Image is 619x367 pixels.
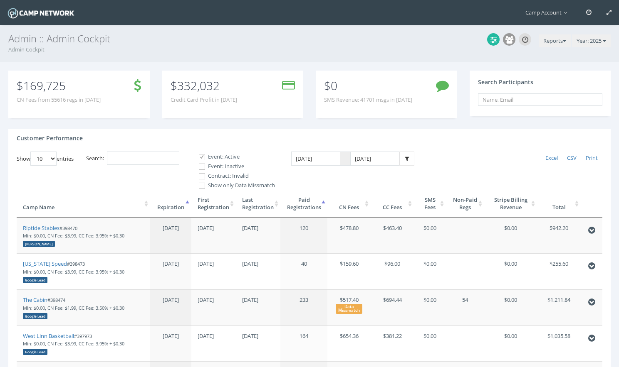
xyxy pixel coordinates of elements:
[545,154,558,161] span: Excel
[191,253,236,289] td: [DATE]
[23,241,55,247] div: [PERSON_NAME]
[280,218,327,254] td: 120
[340,152,350,166] span: -
[484,190,537,218] th: Stripe Billing Revenue: activate to sort column ascending
[163,332,179,340] span: [DATE]
[23,349,47,355] div: Google Lead
[107,152,179,165] input: Search:
[30,152,57,166] select: Showentries
[478,93,603,106] input: Name, Email
[446,289,484,325] td: 54
[414,190,446,218] th: SMS Fees: activate to sort column ascending
[192,153,275,161] label: Event: Active
[484,289,537,325] td: $0.00
[191,218,236,254] td: [DATE]
[236,325,280,362] td: [DATE]
[23,333,124,355] small: #397973 Min: $0.00, CN Fee: $3.99, CC Fee: 3.95% + $0.30
[86,152,179,165] label: Search:
[327,218,371,254] td: $478.80
[537,289,581,325] td: $1,211.84
[191,325,236,362] td: [DATE]
[23,313,47,319] div: Google Lead
[484,325,537,362] td: $0.00
[23,296,47,303] a: The Cabin
[414,253,446,289] td: $0.00
[280,253,327,289] td: 40
[539,34,571,48] button: Reports
[23,261,124,282] small: #398473 Min: $0.00, CN Fee: $3.99, CC Fee: 3.95% + $0.30
[371,289,414,325] td: $694.44
[484,218,537,254] td: $0.00
[280,289,327,325] td: 233
[23,277,47,283] div: Google Lead
[17,96,101,104] span: CN Fees from 55616 regs in [DATE]
[17,81,101,90] p: $
[371,190,414,218] th: CC Fees: activate to sort column ascending
[236,190,280,218] th: LastRegistration: activate to sort column ascending
[537,325,581,362] td: $1,035.58
[177,78,220,93] span: 332,032
[6,6,76,20] img: Camp Network
[23,225,124,247] small: #398470 Min: $0.00, CN Fee: $3.99, CC Fee: 3.95% + $0.30
[236,253,280,289] td: [DATE]
[191,190,236,218] th: FirstRegistration: activate to sort column ascending
[371,325,414,362] td: $381.22
[541,152,562,165] a: Excel
[562,152,581,165] a: CSV
[192,162,275,171] label: Event: Inactive
[280,190,327,218] th: PaidRegistrations: activate to sort column ascending
[371,253,414,289] td: $96.00
[23,224,59,232] a: Riptide Stables
[23,260,67,267] a: [US_STATE] Speed
[327,190,371,218] th: CN Fees: activate to sort column ascending
[478,79,533,85] h4: Search Participants
[350,152,399,166] input: Date Range: To
[192,181,275,190] label: Show only Data Missmatch
[23,332,74,340] a: West Linn Basketball
[191,289,236,325] td: [DATE]
[327,253,371,289] td: $159.60
[537,218,581,254] td: $942.20
[236,218,280,254] td: [DATE]
[567,154,577,161] span: CSV
[324,78,337,93] span: $0
[23,297,124,318] small: #398474 Min: $0.00, CN Fee: $1.99, CC Fee: 3.50% + $0.30
[327,289,371,325] td: $517.40
[414,218,446,254] td: $0.00
[572,34,611,48] button: Year: 2025
[8,33,611,44] h3: Admin :: Admin Cockpit
[150,190,192,218] th: Expiration: activate to sort column descending
[280,325,327,362] td: 164
[484,253,537,289] td: $0.00
[171,96,237,104] span: Credit Card Profit in [DATE]
[17,190,150,218] th: Camp Name: activate to sort column ascending
[414,325,446,362] td: $0.00
[577,37,602,44] span: Year: 2025
[23,78,66,93] span: 169,725
[17,135,83,141] h4: Customer Performance
[291,152,340,166] input: Date Range: From
[371,218,414,254] td: $463.40
[327,325,371,362] td: $654.36
[171,81,237,90] p: $
[163,260,179,267] span: [DATE]
[537,253,581,289] td: $255.60
[446,190,484,218] th: Non-Paid Regs: activate to sort column ascending
[236,289,280,325] td: [DATE]
[336,304,362,314] div: Data Missmatch
[537,190,581,218] th: Total: activate to sort column ascending
[163,224,179,232] span: [DATE]
[414,289,446,325] td: $0.00
[192,172,275,180] label: Contract: Invalid
[17,152,74,166] label: Show entries
[324,96,412,104] span: SMS Revenue: 41701 msgs in [DATE]
[586,154,598,161] span: Print
[581,152,602,165] a: Print
[8,46,45,53] a: Admin Cockpit
[525,9,571,16] span: Camp Account
[163,296,179,303] span: [DATE]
